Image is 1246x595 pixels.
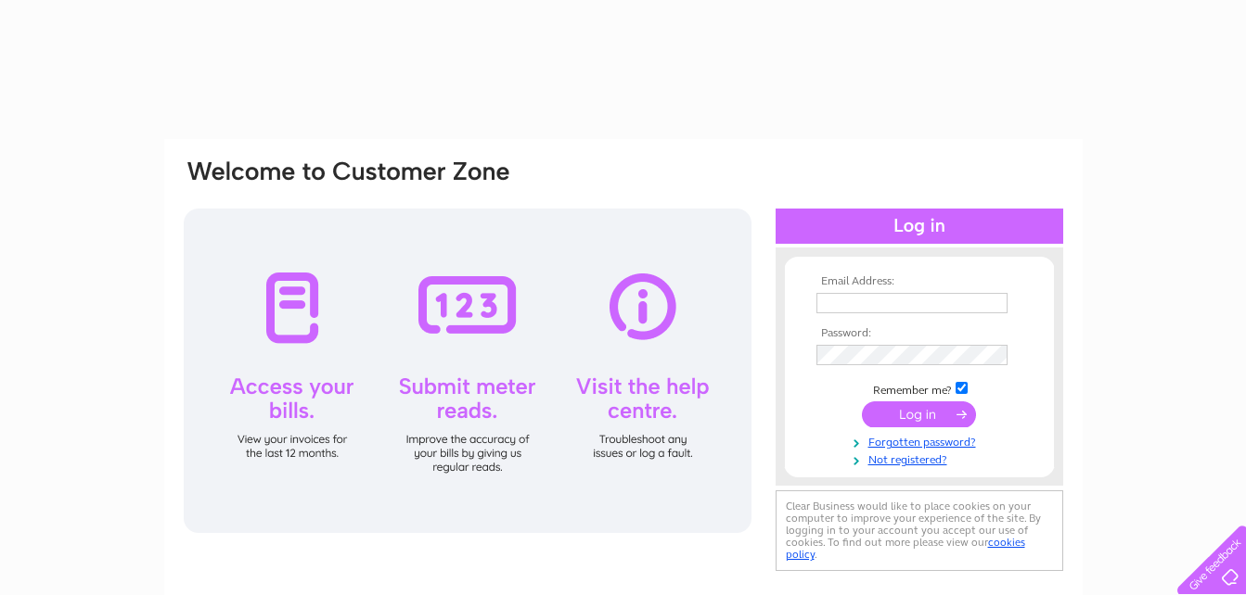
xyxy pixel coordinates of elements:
[862,401,976,427] input: Submit
[812,275,1027,288] th: Email Address:
[812,379,1027,398] td: Remember me?
[786,536,1025,561] a: cookies policy
[776,490,1063,571] div: Clear Business would like to place cookies on your computer to improve your experience of the sit...
[812,327,1027,340] th: Password:
[816,449,1027,467] a: Not registered?
[816,432,1027,449] a: Forgotten password?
